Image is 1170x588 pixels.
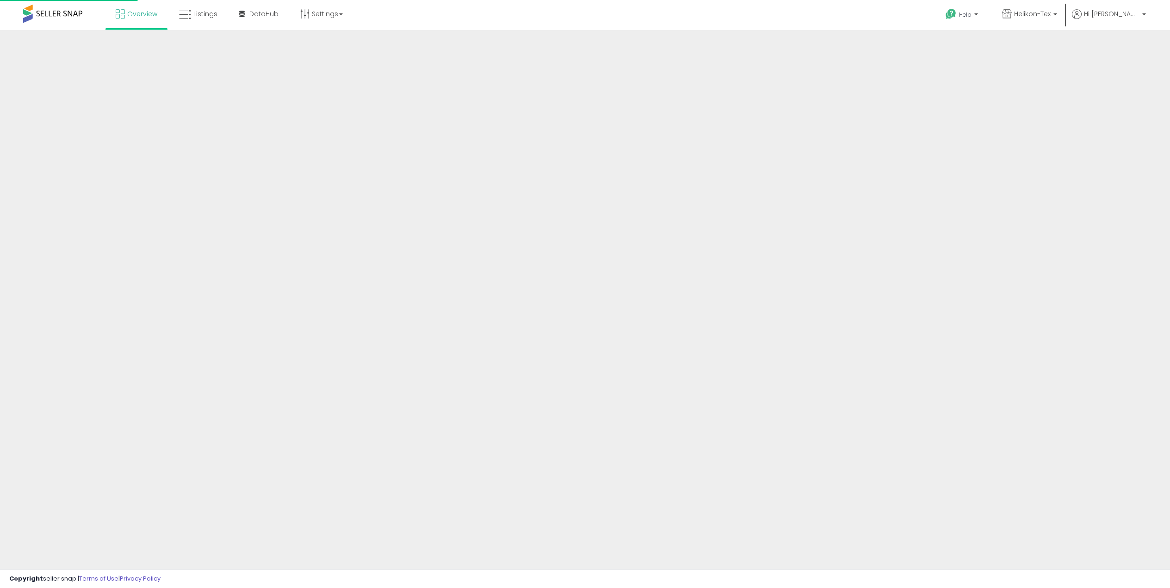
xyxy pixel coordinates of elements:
[193,9,217,19] span: Listings
[938,1,987,30] a: Help
[945,8,957,20] i: Get Help
[1014,9,1051,19] span: Helikon-Tex
[1072,9,1146,30] a: Hi [PERSON_NAME]
[249,9,279,19] span: DataHub
[959,11,972,19] span: Help
[127,9,157,19] span: Overview
[1084,9,1139,19] span: Hi [PERSON_NAME]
